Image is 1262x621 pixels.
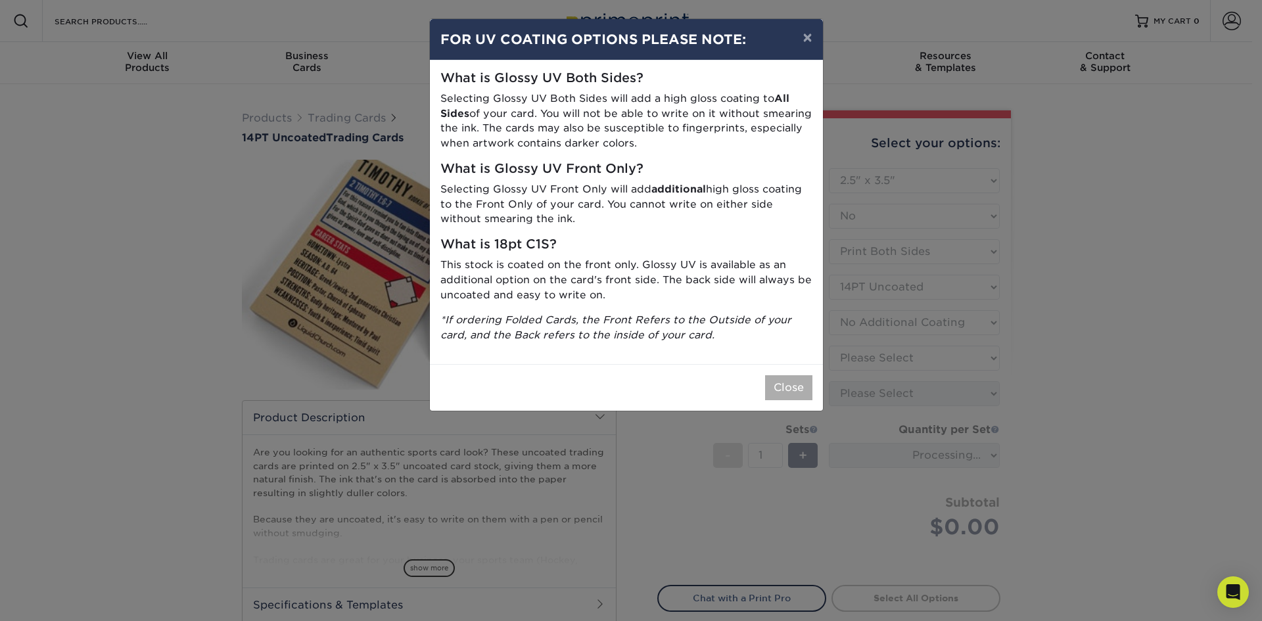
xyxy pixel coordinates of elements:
h5: What is Glossy UV Front Only? [440,162,812,177]
strong: All Sides [440,92,789,120]
p: Selecting Glossy UV Both Sides will add a high gloss coating to of your card. You will not be abl... [440,91,812,151]
div: Open Intercom Messenger [1217,576,1249,608]
i: *If ordering Folded Cards, the Front Refers to the Outside of your card, and the Back refers to t... [440,313,791,341]
p: This stock is coated on the front only. Glossy UV is available as an additional option on the car... [440,258,812,302]
strong: additional [651,183,706,195]
h5: What is Glossy UV Both Sides? [440,71,812,86]
h4: FOR UV COATING OPTIONS PLEASE NOTE: [440,30,812,49]
p: Selecting Glossy UV Front Only will add high gloss coating to the Front Only of your card. You ca... [440,182,812,227]
button: × [792,19,822,56]
button: Close [765,375,812,400]
h5: What is 18pt C1S? [440,237,812,252]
